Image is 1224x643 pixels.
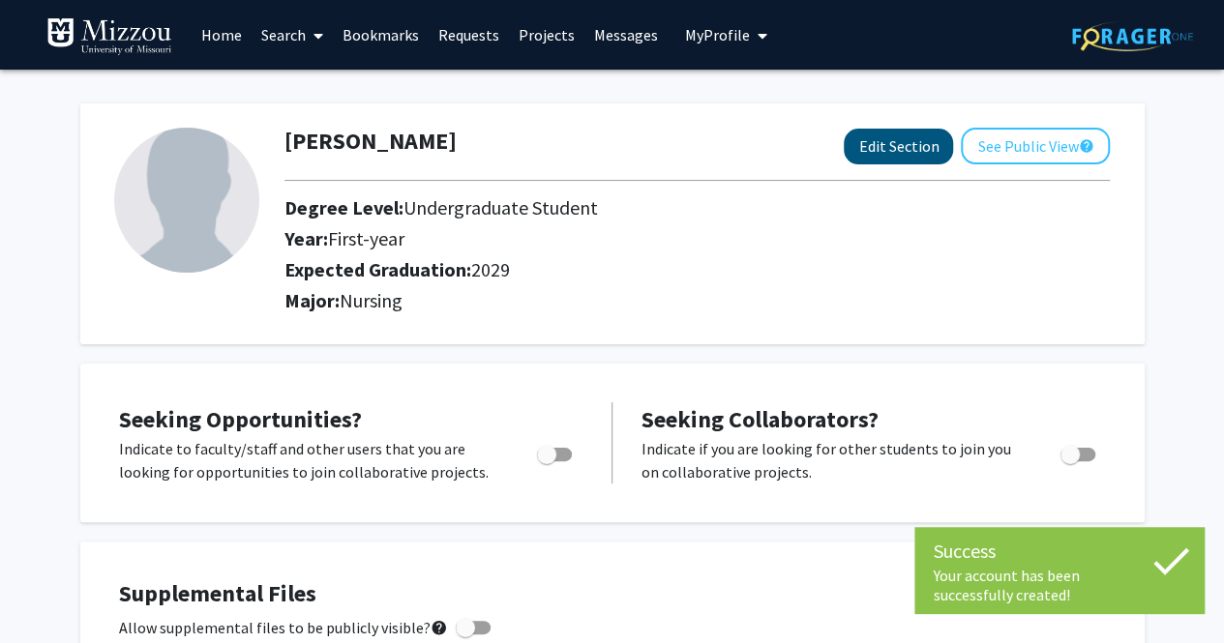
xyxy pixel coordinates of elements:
div: Your account has been successfully created! [934,566,1185,604]
div: Toggle [529,437,582,466]
h2: Major: [284,289,1110,312]
span: My Profile [685,25,750,44]
img: ForagerOne Logo [1072,21,1193,51]
h2: Year: [284,227,1001,250]
span: Undergraduate Student [403,195,598,219]
span: First-year [328,226,404,250]
span: Seeking Collaborators? [642,404,879,434]
h1: [PERSON_NAME] [284,128,457,156]
span: Nursing [340,288,403,312]
div: Success [934,537,1185,566]
button: Edit Section [844,129,953,164]
a: Search [252,1,333,69]
p: Indicate if you are looking for other students to join you on collaborative projects. [642,437,1024,483]
a: Requests [429,1,509,69]
a: Home [192,1,252,69]
h2: Expected Graduation: [284,258,1001,281]
img: University of Missouri Logo [46,17,172,56]
h4: Supplemental Files [119,580,1106,608]
iframe: Chat [15,556,82,628]
p: Indicate to faculty/staff and other users that you are looking for opportunities to join collabor... [119,437,500,483]
div: Toggle [1053,437,1106,466]
span: Seeking Opportunities? [119,404,362,434]
mat-icon: help [1078,134,1093,158]
span: Allow supplemental files to be publicly visible? [119,616,448,639]
button: See Public View [961,128,1110,164]
span: 2029 [471,257,510,281]
img: Profile Picture [114,128,259,273]
a: Projects [509,1,584,69]
a: Messages [584,1,668,69]
h2: Degree Level: [284,196,1001,219]
a: Bookmarks [333,1,429,69]
mat-icon: help [431,616,448,639]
